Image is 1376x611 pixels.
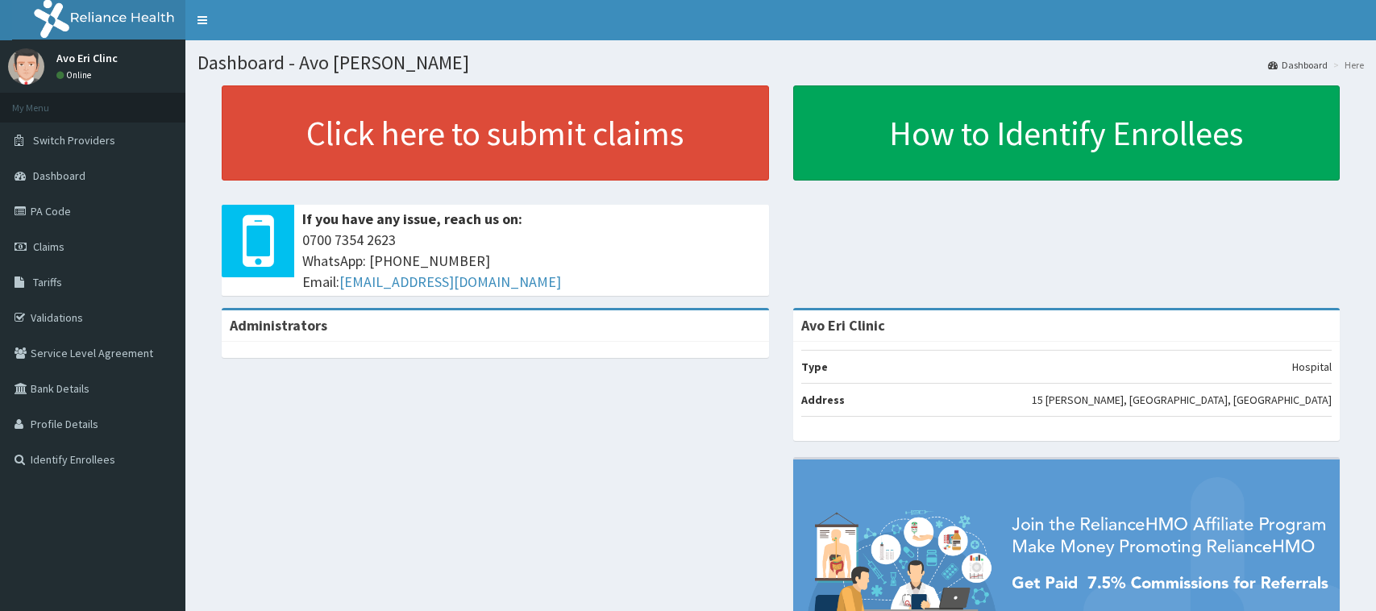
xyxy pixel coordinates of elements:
li: Here [1329,58,1364,72]
a: [EMAIL_ADDRESS][DOMAIN_NAME] [339,272,561,291]
p: Hospital [1292,359,1332,375]
span: Dashboard [33,168,85,183]
span: Claims [33,239,64,254]
p: 15 [PERSON_NAME], [GEOGRAPHIC_DATA], [GEOGRAPHIC_DATA] [1032,392,1332,408]
a: How to Identify Enrollees [793,85,1341,181]
span: Tariffs [33,275,62,289]
b: Administrators [230,316,327,335]
a: Online [56,69,95,81]
p: Avo Eri Clinc [56,52,118,64]
a: Click here to submit claims [222,85,769,181]
img: User Image [8,48,44,85]
b: Type [801,360,828,374]
span: Switch Providers [33,133,115,148]
b: If you have any issue, reach us on: [302,210,522,228]
b: Address [801,393,845,407]
strong: Avo Eri Clinic [801,316,885,335]
span: 0700 7354 2623 WhatsApp: [PHONE_NUMBER] Email: [302,230,761,292]
h1: Dashboard - Avo [PERSON_NAME] [197,52,1364,73]
a: Dashboard [1268,58,1328,72]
